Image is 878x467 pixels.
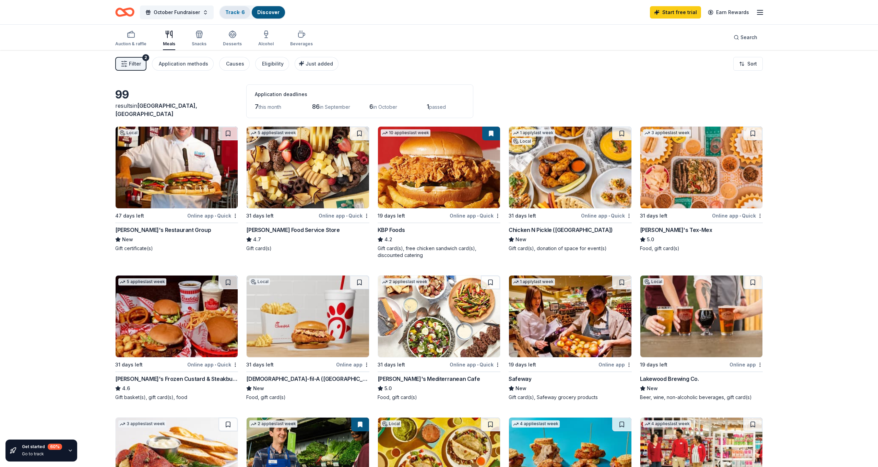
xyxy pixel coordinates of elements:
div: [DEMOGRAPHIC_DATA]-fil-A ([GEOGRAPHIC_DATA]) [246,375,369,383]
a: Image for Chick-fil-A (Dallas Frankford Road)Local31 days leftOnline app[DEMOGRAPHIC_DATA]-fil-A ... [246,275,369,401]
div: [PERSON_NAME]'s Mediterranean Cafe [378,375,480,383]
div: Gift card(s) [246,245,369,252]
span: this month [259,104,281,110]
img: Image for Freddy's Frozen Custard & Steakburgers [116,276,238,357]
button: Just added [295,57,339,71]
img: Image for KBP Foods [378,127,500,208]
div: 4 applies last week [643,420,691,428]
span: 4.6 [122,384,130,393]
div: Application methods [159,60,208,68]
span: passed [429,104,446,110]
span: 4.7 [253,235,261,244]
div: 99 [115,88,238,102]
div: Lakewood Brewing Co. [640,375,699,383]
div: 3 applies last week [643,129,691,137]
button: Sort [733,57,763,71]
div: Local [249,278,270,285]
span: in September [320,104,350,110]
div: Online app Quick [450,211,500,220]
div: Gift card(s), donation of space for event(s) [509,245,631,252]
div: Local [643,278,664,285]
div: [PERSON_NAME] Food Service Store [246,226,340,234]
div: Auction & raffle [115,41,146,47]
div: 1 apply last week [512,129,555,137]
div: 31 days left [509,212,536,220]
div: Beverages [290,41,313,47]
button: Desserts [223,27,242,50]
a: Image for Taziki's Mediterranean Cafe2 applieslast week31 days leftOnline app•Quick[PERSON_NAME]'... [378,275,500,401]
img: Image for Lakewood Brewing Co. [640,276,762,357]
div: 47 days left [115,212,144,220]
button: October Fundraiser [140,5,214,19]
span: in [115,102,197,117]
div: 2 applies last week [381,278,429,285]
span: New [122,235,133,244]
img: Image for Taziki's Mediterranean Cafe [378,276,500,357]
button: Alcohol [258,27,274,50]
span: • [477,213,478,219]
span: Sort [747,60,757,68]
span: [GEOGRAPHIC_DATA], [GEOGRAPHIC_DATA] [115,102,197,117]
div: Go to track [22,451,62,457]
span: 7 [255,103,259,110]
button: Beverages [290,27,313,50]
div: 10 applies last week [381,129,430,137]
span: 6 [369,103,373,110]
div: Online app Quick [712,211,763,220]
a: Discover [257,9,280,15]
a: Image for Lakewood Brewing Co.Local19 days leftOnline appLakewood Brewing Co.NewBeer, wine, non-a... [640,275,763,401]
span: 4.2 [384,235,392,244]
a: Image for KBP Foods10 applieslast week19 days leftOnline app•QuickKBP Foods4.2Gift card(s), free ... [378,126,500,259]
span: • [608,213,610,219]
span: Just added [306,61,333,67]
button: Eligibility [255,57,289,71]
div: Snacks [192,41,206,47]
div: Online app Quick [187,360,238,369]
span: New [647,384,658,393]
span: 86 [312,103,320,110]
div: Food, gift card(s) [246,394,369,401]
div: 5 applies last week [249,129,297,137]
a: Track· 6 [225,9,245,15]
img: Image for Chick-fil-A (Dallas Frankford Road) [247,276,369,357]
div: Online app [729,360,763,369]
div: Alcohol [258,41,274,47]
div: 1 apply last week [512,278,555,285]
div: 2 [142,54,149,61]
img: Image for Chuy's Tex-Mex [640,127,762,208]
a: Image for Chuy's Tex-Mex3 applieslast week31 days leftOnline app•Quick[PERSON_NAME]'s Tex-Mex5.0F... [640,126,763,252]
img: Image for Safeway [509,276,631,357]
div: 60 % [48,444,62,450]
img: Image for Gordon Food Service Store [247,127,369,208]
span: New [515,235,526,244]
span: • [346,213,347,219]
div: 31 days left [115,361,143,369]
div: 2 applies last week [249,420,297,428]
div: Chicken N Pickle ([GEOGRAPHIC_DATA]) [509,226,613,234]
div: results [115,102,238,118]
div: 4 applies last week [512,420,560,428]
span: 5.0 [647,235,654,244]
div: Online app Quick [581,211,632,220]
div: Food, gift card(s) [378,394,500,401]
span: Search [740,33,757,42]
a: Image for Chicken N Pickle (Grand Prairie)1 applylast weekLocal31 days leftOnline app•QuickChicke... [509,126,631,252]
span: • [477,362,478,367]
div: 3 applies last week [118,420,166,428]
span: • [215,362,216,367]
div: Online app [598,360,632,369]
span: • [215,213,216,219]
span: 1 [427,103,429,110]
div: KBP Foods [378,226,405,234]
div: Online app [336,360,369,369]
div: Desserts [223,41,242,47]
button: Snacks [192,27,206,50]
div: Gift card(s), free chicken sandwich card(s), discounted catering [378,245,500,259]
a: Start free trial [650,6,701,19]
div: 19 days left [640,361,667,369]
div: Online app Quick [187,211,238,220]
div: [PERSON_NAME]'s Restaurant Group [115,226,211,234]
div: Gift basket(s), gift card(s), food [115,394,238,401]
div: Get started [22,444,62,450]
div: Gift card(s), Safeway grocery products [509,394,631,401]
